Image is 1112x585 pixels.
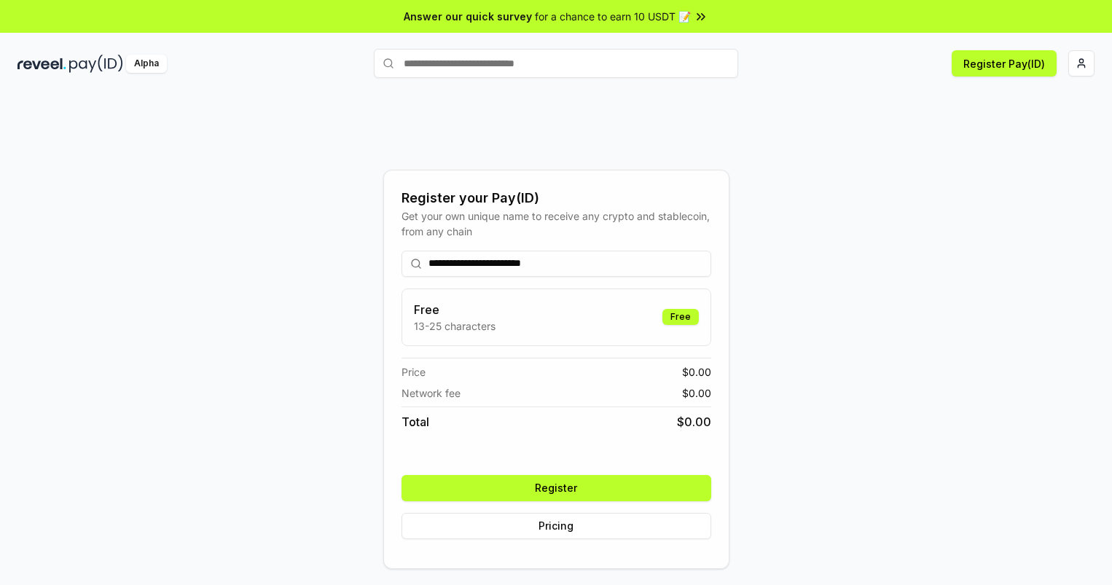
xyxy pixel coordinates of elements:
[17,55,66,73] img: reveel_dark
[414,318,496,334] p: 13-25 characters
[126,55,167,73] div: Alpha
[402,413,429,431] span: Total
[662,309,699,325] div: Free
[404,9,532,24] span: Answer our quick survey
[677,413,711,431] span: $ 0.00
[402,475,711,501] button: Register
[402,364,426,380] span: Price
[535,9,691,24] span: for a chance to earn 10 USDT 📝
[952,50,1057,76] button: Register Pay(ID)
[402,188,711,208] div: Register your Pay(ID)
[402,208,711,239] div: Get your own unique name to receive any crypto and stablecoin, from any chain
[69,55,123,73] img: pay_id
[414,301,496,318] h3: Free
[402,385,461,401] span: Network fee
[402,513,711,539] button: Pricing
[682,385,711,401] span: $ 0.00
[682,364,711,380] span: $ 0.00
